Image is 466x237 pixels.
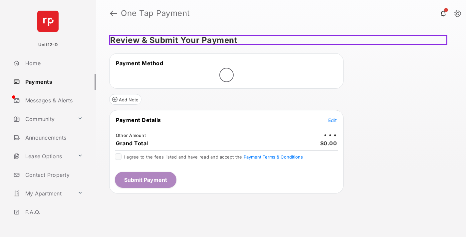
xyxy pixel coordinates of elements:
p: Unit12-D [38,42,58,48]
button: Add Note [109,94,141,105]
td: Other Amount [116,132,146,138]
button: Edit [328,117,337,123]
a: Lease Options [11,148,75,164]
span: Grand Total [116,140,148,147]
h5: Review & Submit Your Payment [109,35,447,45]
span: $0.00 [320,140,337,147]
a: Announcements [11,130,96,146]
span: Payment Details [116,117,161,123]
button: I agree to the fees listed and have read and accept the [244,154,303,160]
a: My Apartment [11,185,75,201]
button: Submit Payment [115,172,176,188]
a: F.A.Q. [11,204,96,220]
img: svg+xml;base64,PHN2ZyB4bWxucz0iaHR0cDovL3d3dy53My5vcmcvMjAwMC9zdmciIHdpZHRoPSI2NCIgaGVpZ2h0PSI2NC... [37,11,59,32]
span: I agree to the fees listed and have read and accept the [124,154,303,160]
a: Contact Property [11,167,96,183]
a: Messages & Alerts [11,92,96,108]
a: Community [11,111,75,127]
a: Home [11,55,96,71]
span: Payment Method [116,60,163,66]
strong: One Tap Payment [121,9,190,17]
a: Payments [11,74,96,90]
